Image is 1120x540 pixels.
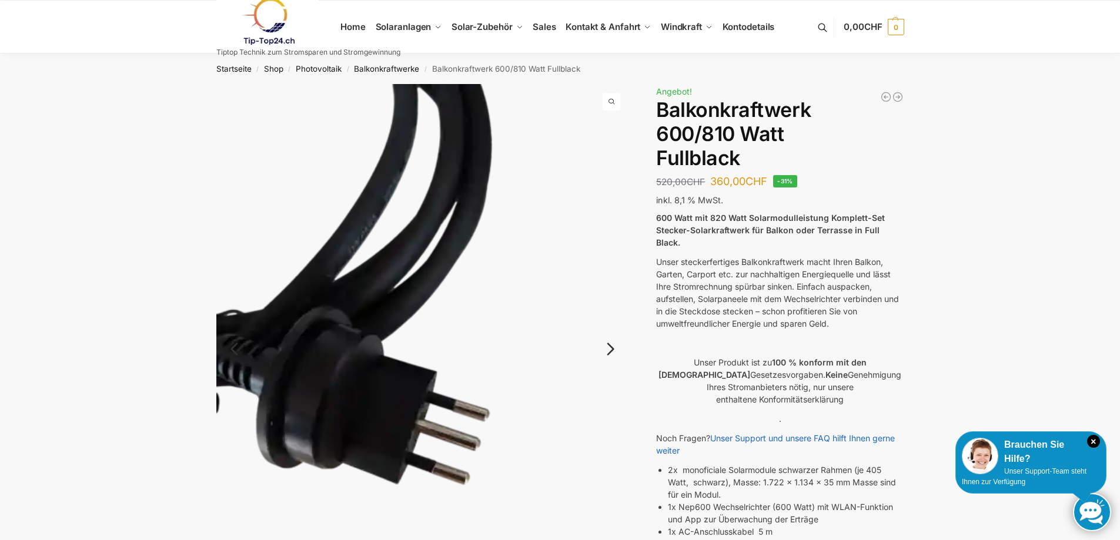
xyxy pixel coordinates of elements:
[656,195,723,205] span: inkl. 8,1 % MwSt.
[687,176,705,187] span: CHF
[370,1,446,53] a: Solaranlagen
[566,21,640,32] span: Kontakt & Anfahrt
[216,64,252,73] a: Startseite
[195,53,925,84] nav: Breadcrumb
[880,91,892,103] a: Balkonkraftwerk 445/600 Watt Bificial
[656,256,904,330] p: Unser steckerfertiges Balkonkraftwerk macht Ihren Balkon, Garten, Carport etc. zur nachhaltigen E...
[283,65,296,74] span: /
[717,1,779,53] a: Kontodetails
[376,21,432,32] span: Solaranlagen
[656,86,692,96] span: Angebot!
[962,438,998,474] img: Customer service
[447,1,528,53] a: Solar-Zubehör
[962,438,1100,466] div: Brauchen Sie Hilfe?
[216,49,400,56] p: Tiptop Technik zum Stromsparen und Stromgewinnung
[419,65,432,74] span: /
[773,175,797,187] span: -31%
[825,370,848,380] strong: Keine
[656,432,904,457] p: Noch Fragen?
[668,501,904,525] li: 1x Nep600 Wechselrichter (600 Watt) mit WLAN-Funktion und App zur Überwachung der Erträge
[864,21,882,32] span: CHF
[354,64,419,73] a: Balkonkraftwerke
[723,21,775,32] span: Kontodetails
[528,1,561,53] a: Sales
[342,65,354,74] span: /
[888,19,904,35] span: 0
[452,21,513,32] span: Solar-Zubehör
[656,412,904,425] p: .
[561,1,656,53] a: Kontakt & Anfahrt
[656,433,895,455] a: Unser Support und unsere FAQ hilft Ihnen gerne weiter
[656,176,705,187] bdi: 520,00
[656,356,904,405] p: Unser Produkt ist zu Gesetzesvorgaben. Genehmigung Ihres Stromanbieters nötig, nur unsere enthalt...
[656,1,718,53] a: Windkraft
[296,64,342,73] a: Photovoltaik
[668,464,904,501] li: 2x monoficiale Solarmodule schwarzer Rahmen (je 405 Watt, schwarz), Masse: 1.722 x 1.134 x 35 mm ...
[1087,435,1100,448] i: Schließen
[668,525,904,538] li: 1x AC-Anschlusskabel 5 m
[844,9,904,45] a: 0,00CHF 0
[252,65,264,74] span: /
[658,357,867,380] strong: 100 % konform mit den [DEMOGRAPHIC_DATA]
[656,213,885,247] strong: 600 Watt mit 820 Watt Solarmodulleistung Komplett-Set Stecker-Solarkraftwerk für Balkon oder Terr...
[656,98,904,170] h1: Balkonkraftwerk 600/810 Watt Fullblack
[745,175,767,187] span: CHF
[661,21,702,32] span: Windkraft
[892,91,904,103] a: 890/600 Watt Solarkraftwerk + 2,7 KW Batteriespeicher Genehmigungsfrei
[533,21,556,32] span: Sales
[710,175,767,187] bdi: 360,00
[962,467,1086,486] span: Unser Support-Team steht Ihnen zur Verfügung
[264,64,283,73] a: Shop
[844,21,882,32] span: 0,00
